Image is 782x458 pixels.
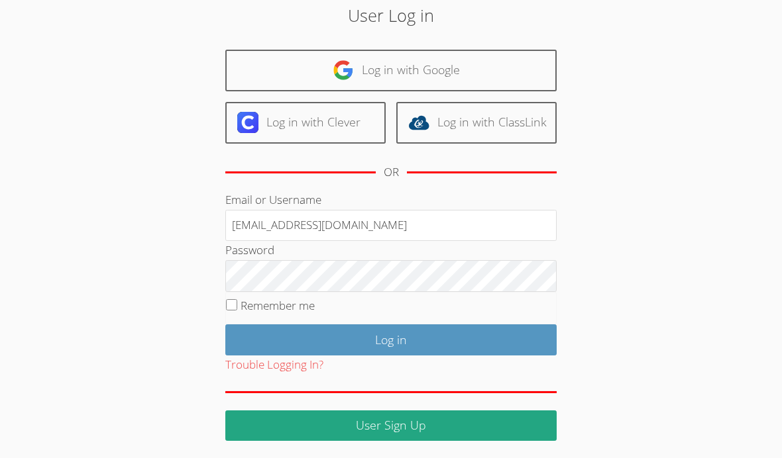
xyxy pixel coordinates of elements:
[225,324,557,355] input: Log in
[225,410,557,441] a: User Sign Up
[225,102,386,144] a: Log in with Clever
[384,163,399,182] div: OR
[225,355,323,375] button: Trouble Logging In?
[408,112,429,133] img: classlink-logo-d6bb404cc1216ec64c9a2012d9dc4662098be43eaf13dc465df04b49fa7ab582.svg
[396,102,557,144] a: Log in with ClassLink
[241,298,315,313] label: Remember me
[333,60,354,81] img: google-logo-50288ca7cdecda66e5e0955fdab243c47b7ad437acaf1139b6f446037453330a.svg
[180,3,602,28] h2: User Log in
[225,242,274,257] label: Password
[237,112,258,133] img: clever-logo-6eab21bc6e7a338710f1a6ff85c0baf02591cd810cc4098c63d3a4b26e2feb20.svg
[225,50,557,91] a: Log in with Google
[225,192,321,207] label: Email or Username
